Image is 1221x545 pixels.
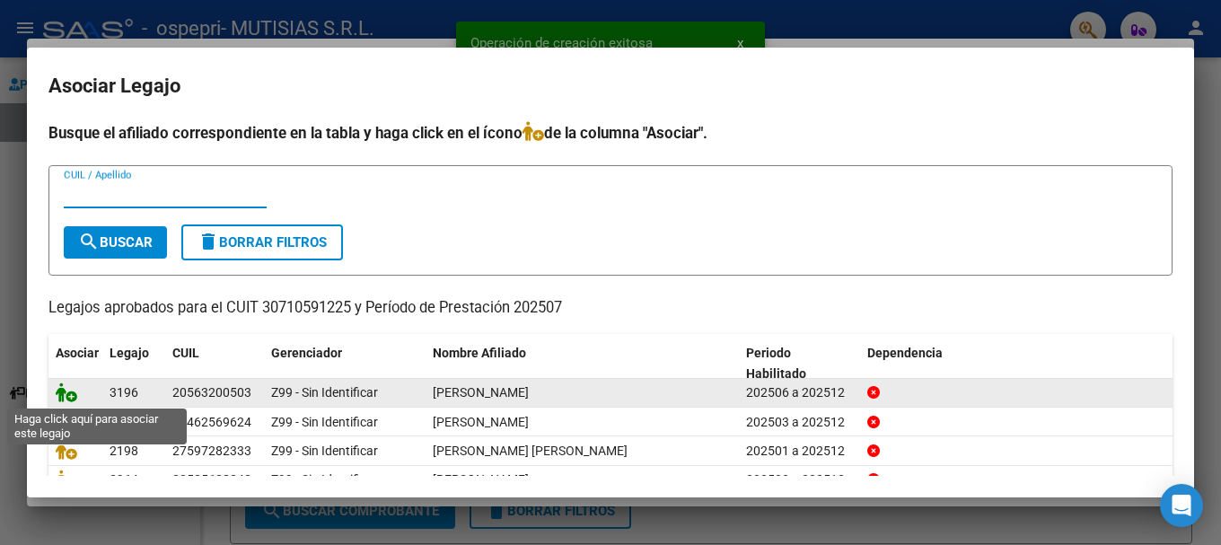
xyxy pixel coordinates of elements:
[64,226,167,259] button: Buscar
[1160,484,1203,527] div: Open Intercom Messenger
[172,346,199,360] span: CUIL
[102,334,165,393] datatable-header-cell: Legajo
[172,412,251,433] div: 27462569624
[48,297,1173,320] p: Legajos aprobados para el CUIT 30710591225 y Período de Prestación 202507
[746,382,853,403] div: 202506 a 202512
[110,444,138,458] span: 2198
[433,472,529,487] span: PINTOS NOAH EMILIANO
[739,334,860,393] datatable-header-cell: Periodo Habilitado
[56,346,99,360] span: Asociar
[271,415,378,429] span: Z99 - Sin Identificar
[110,385,138,400] span: 3196
[110,346,149,360] span: Legajo
[78,231,100,252] mat-icon: search
[198,234,327,251] span: Borrar Filtros
[172,441,251,461] div: 27597282333
[110,415,138,429] span: 3035
[78,234,153,251] span: Buscar
[433,415,529,429] span: COLANGELO GONCEVATT LAILA
[271,444,378,458] span: Z99 - Sin Identificar
[271,385,378,400] span: Z99 - Sin Identificar
[271,346,342,360] span: Gerenciador
[433,444,628,458] span: GONZALEZ SCHAP LORENZO AMADEO
[746,412,853,433] div: 202503 a 202512
[172,382,251,403] div: 20563200503
[181,224,343,260] button: Borrar Filtros
[48,69,1173,103] h2: Asociar Legajo
[746,346,806,381] span: Periodo Habilitado
[198,231,219,252] mat-icon: delete
[867,346,943,360] span: Dependencia
[172,470,251,490] div: 20535638242
[110,472,138,487] span: 2964
[860,334,1173,393] datatable-header-cell: Dependencia
[433,385,529,400] span: GUTIERREZ MILO
[426,334,739,393] datatable-header-cell: Nombre Afiliado
[48,334,102,393] datatable-header-cell: Asociar
[165,334,264,393] datatable-header-cell: CUIL
[433,346,526,360] span: Nombre Afiliado
[48,121,1173,145] h4: Busque el afiliado correspondiente en la tabla y haga click en el ícono de la columna "Asociar".
[746,441,853,461] div: 202501 a 202512
[746,470,853,490] div: 202503 a 202512
[264,334,426,393] datatable-header-cell: Gerenciador
[271,472,378,487] span: Z99 - Sin Identificar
